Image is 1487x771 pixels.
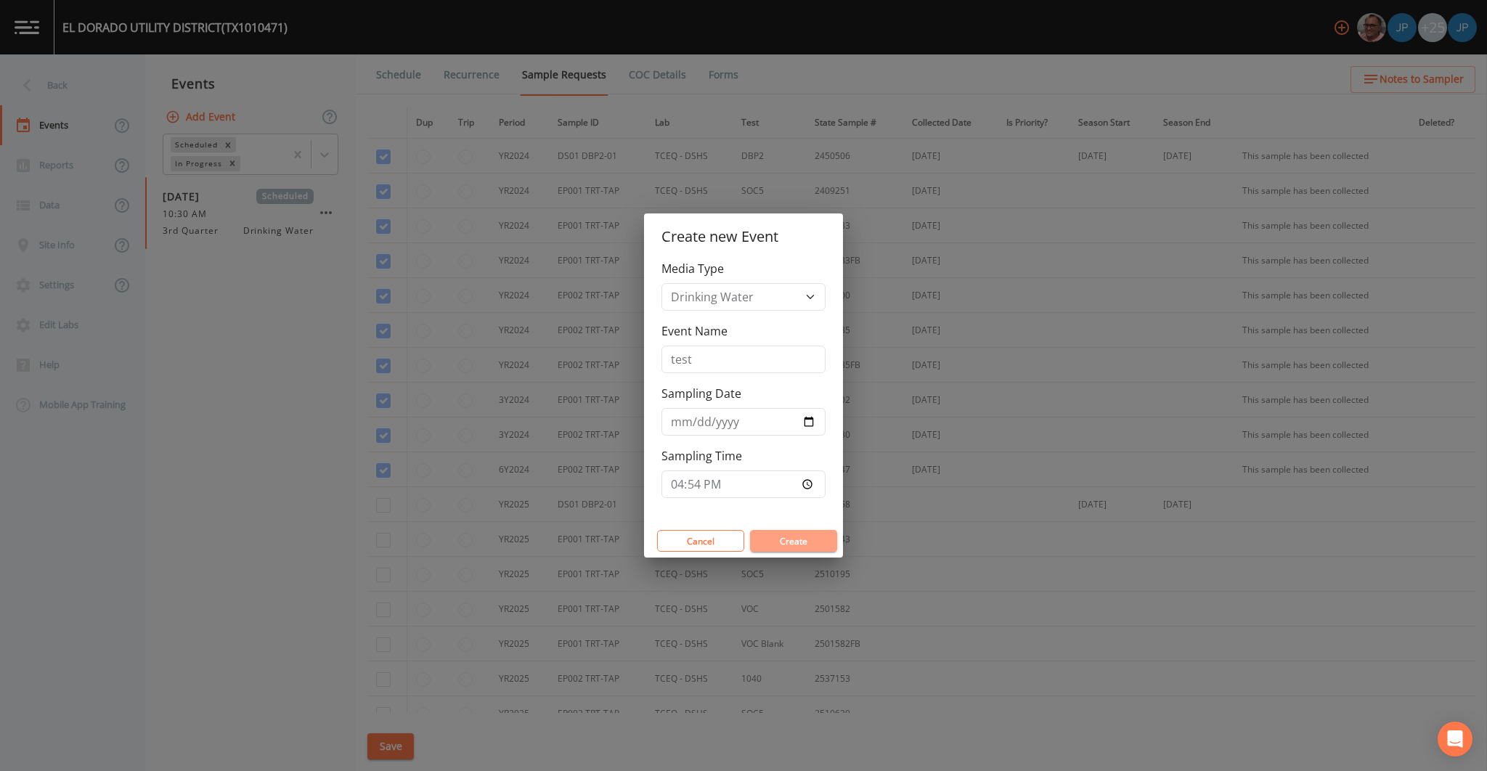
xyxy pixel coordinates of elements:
h2: Create new Event [644,213,843,260]
label: Sampling Time [661,447,742,465]
label: Media Type [661,260,724,277]
div: Open Intercom Messenger [1438,722,1472,756]
button: Cancel [657,530,744,552]
button: Create [750,530,837,552]
label: Event Name [661,322,728,340]
label: Sampling Date [661,385,741,402]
